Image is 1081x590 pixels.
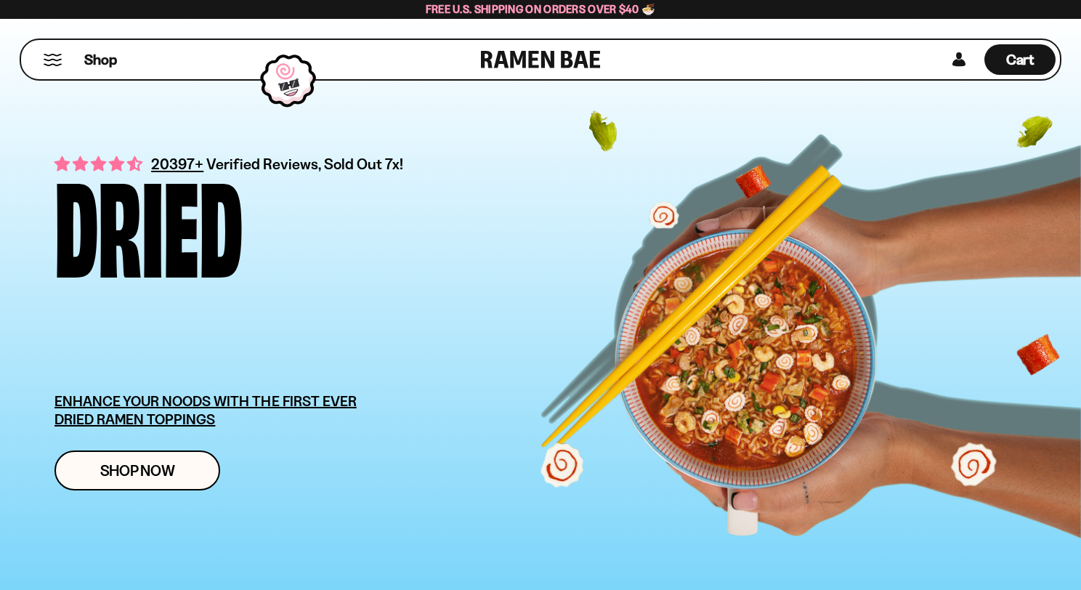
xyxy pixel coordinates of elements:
[84,44,117,75] a: Shop
[984,40,1056,79] div: Cart
[426,2,656,16] span: Free U.S. Shipping on Orders over $40 🍜
[100,463,175,478] span: Shop Now
[54,450,220,490] a: Shop Now
[54,171,243,271] div: Dried
[1006,51,1035,68] span: Cart
[43,54,62,66] button: Mobile Menu Trigger
[84,50,117,70] span: Shop
[206,155,403,173] span: Verified Reviews, Sold Out 7x!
